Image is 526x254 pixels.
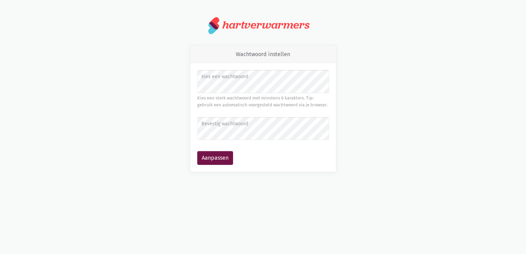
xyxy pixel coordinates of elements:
div: Wachtwoord instellen [190,46,336,63]
a: hartverwarmers [208,17,318,34]
button: Aanpassen [197,151,233,165]
div: hartverwarmers [222,19,309,31]
div: Kies een sterk wachtwoord met minstens 6 karakters. Tip: gebruik een automatisch voorgesteld wach... [197,95,329,109]
label: Bevestig wachtwoord [201,120,324,128]
form: Wachtwoord instellen [197,70,329,165]
img: logo.svg [208,17,220,34]
label: Kies een wachtwoord [201,73,324,81]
